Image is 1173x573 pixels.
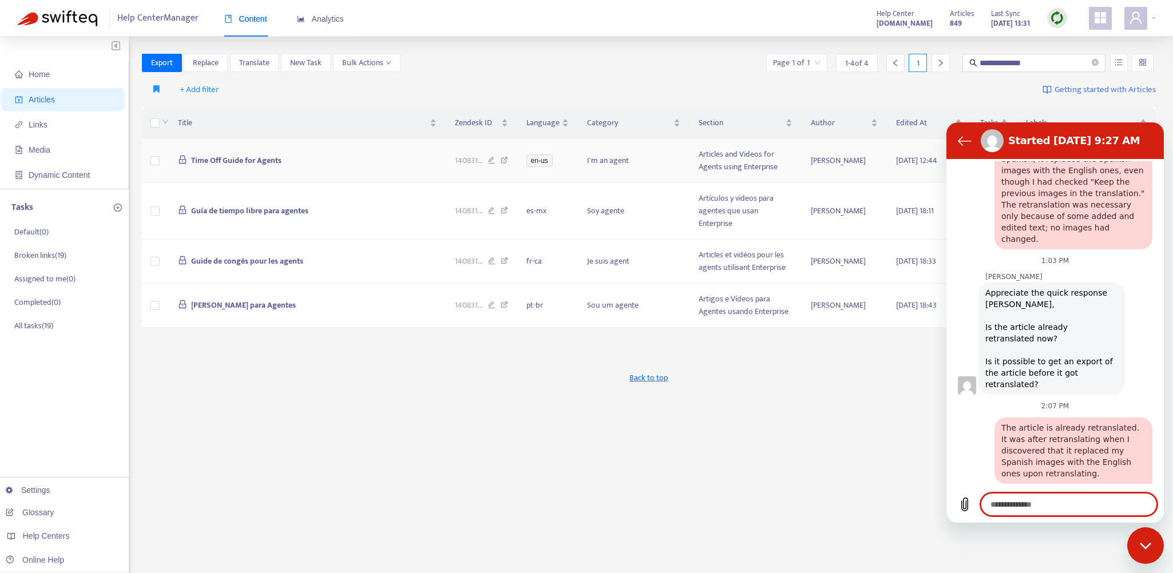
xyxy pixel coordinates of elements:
td: Artigos e Vídeos para Agentes usando Enterprise [689,284,801,328]
span: lock [178,300,187,309]
span: Articles [950,7,974,20]
span: close-circle [1092,58,1099,69]
span: Home [29,70,50,79]
button: + Add filter [171,81,228,99]
th: Zendesk ID [446,108,517,139]
span: down [386,60,391,66]
td: Sou um agente [578,284,690,328]
td: I'm an agent [578,139,690,183]
span: Analytics [297,14,344,23]
button: Translate [230,54,279,72]
span: Title [178,117,427,129]
span: New Task [290,57,322,69]
td: Artículos y videos para agentes que usan Enterprise [689,183,801,240]
span: Last Sync [991,7,1020,20]
span: link [15,121,23,129]
iframe: Messaging window [946,122,1164,523]
span: Language [526,117,560,129]
th: Tasks [971,108,1017,139]
p: Broken links ( 19 ) [14,249,66,261]
td: Je suis agent [578,240,690,284]
span: 140831 ... [455,154,483,167]
span: lock [178,205,187,214]
th: Edited At [887,108,971,139]
span: down [162,118,169,125]
span: Media [29,145,50,154]
p: Assigned to me ( 0 ) [14,273,76,285]
span: 140831 ... [455,255,483,268]
th: Title [169,108,446,139]
td: [PERSON_NAME] [802,240,887,284]
span: [DATE] 18:11 [896,204,934,217]
span: Translate [239,57,270,69]
span: home [15,70,23,78]
span: lock [178,256,187,265]
a: Getting started with Articles [1043,81,1156,99]
td: Soy agente [578,183,690,240]
span: area-chart [297,15,305,23]
td: [PERSON_NAME] [802,183,887,240]
td: pt-br [517,284,578,328]
p: Default ( 0 ) [14,226,49,238]
span: container [15,171,23,179]
span: Guía de tiempo libre para agentes [191,204,308,217]
strong: 849 [950,17,962,30]
span: Replace [193,57,219,69]
td: Articles and Videos for Agents using Enterprise [689,139,801,183]
th: Category [578,108,690,139]
td: es-mx [517,183,578,240]
div: 1 [909,54,927,72]
span: Links [29,120,47,129]
span: search [969,59,977,67]
span: Tasks [980,117,998,129]
span: 140831 ... [455,205,483,217]
span: 1 - 4 of 4 [845,57,869,69]
td: fr-ca [517,240,578,284]
span: Articles [29,95,55,104]
span: Bulk Actions [342,57,391,69]
span: Dynamic Content [29,170,90,180]
p: Completed ( 0 ) [14,296,61,308]
span: [DATE] 12:44 [896,154,937,167]
strong: [DATE] 13:31 [991,17,1030,30]
a: Online Help [6,555,64,564]
span: file-image [15,146,23,154]
td: [PERSON_NAME] [802,284,887,328]
button: Export [142,54,182,72]
span: Time Off Guide for Agents [191,154,282,167]
span: Zendesk ID [455,117,499,129]
span: right [937,59,945,67]
span: en-us [526,154,553,167]
span: Section [699,117,783,129]
span: Help Center [877,7,914,20]
span: Export [151,57,173,69]
span: Back to top [629,372,668,384]
span: left [891,59,899,67]
span: appstore [1093,11,1107,25]
iframe: Button to launch messaging window, conversation in progress [1127,527,1164,564]
span: unordered-list [1115,58,1123,66]
span: [PERSON_NAME] para Agentes [191,299,296,312]
span: account-book [15,95,23,104]
span: close-circle [1092,59,1099,66]
td: [PERSON_NAME] [802,139,887,183]
img: Swifteq [17,10,97,26]
span: user [1129,11,1143,25]
a: Glossary [6,508,54,517]
button: New Task [281,54,331,72]
p: Tasks [11,201,33,214]
span: Help Centers [23,531,70,540]
p: All tasks ( 19 ) [14,320,53,332]
span: Category [587,117,672,129]
button: unordered-list [1110,54,1128,72]
img: image-link [1043,85,1052,94]
span: 140831 ... [455,299,483,312]
span: [DATE] 18:43 [896,299,937,312]
span: Edited At [896,117,953,129]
